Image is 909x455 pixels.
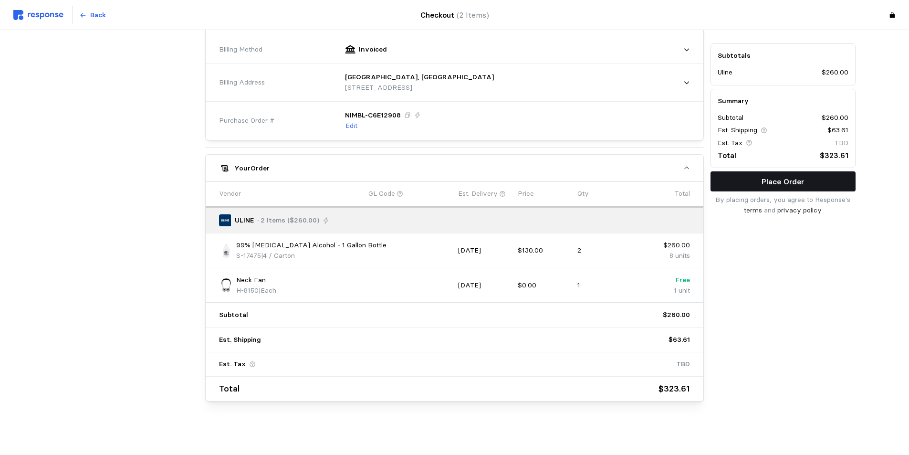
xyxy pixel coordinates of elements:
span: H-8150 [236,286,259,295]
button: Back [74,6,111,24]
p: [DATE] [458,280,511,291]
p: Est. Tax [718,138,742,148]
p: By placing orders, you agree to Response's and [710,195,856,215]
h5: Your Order [234,163,270,173]
span: (2 Items) [457,11,489,20]
p: ULINE [235,215,254,226]
p: 2 [577,245,630,256]
p: $63.61 [827,126,848,136]
p: $260.00 [822,113,848,123]
a: privacy policy [777,206,822,214]
p: [STREET_ADDRESS] [345,83,494,93]
a: terms [744,206,762,214]
span: | Each [259,286,276,295]
p: 1 unit [637,286,690,296]
h5: Subtotals [718,51,848,61]
p: $0.00 [518,280,571,291]
p: Total [718,149,736,161]
p: $260.00 [663,310,690,320]
h4: Checkout [420,9,489,21]
p: $63.61 [669,335,690,345]
p: $260.00 [637,240,690,251]
p: Uline [718,68,732,78]
p: Est. Tax [219,359,246,370]
p: [GEOGRAPHIC_DATA], [GEOGRAPHIC_DATA] [345,72,494,83]
p: Back [90,10,106,21]
button: Edit [345,120,358,132]
span: | 4 / Carton [261,251,295,260]
p: Est. Shipping [219,335,261,345]
p: Total [675,189,690,199]
p: [DATE] [458,245,511,256]
p: $130.00 [518,245,571,256]
p: $323.61 [820,149,848,161]
p: TBD [835,138,848,148]
img: S-17475_US [219,244,233,258]
img: H-8150 [219,278,233,292]
div: ULINE· 2 Items ($260.00)Requires ApprovalSW [206,36,703,140]
p: Free [637,275,690,286]
p: Invoiced [359,44,387,55]
button: Place Order [710,171,856,191]
img: svg%3e [13,10,63,20]
p: Subtotal [219,310,248,320]
p: GL Code [368,189,395,199]
p: NIMBL-C6E12908 [345,110,401,121]
p: Vendor [219,189,241,199]
span: Billing Address [219,77,265,88]
p: 1 [577,280,630,291]
p: Est. Shipping [718,126,757,136]
p: Qty [577,189,589,199]
p: Subtotal [718,113,743,123]
p: Total [219,382,240,396]
span: Billing Method [219,44,262,55]
span: Purchase Order # [219,116,274,126]
p: Price [518,189,534,199]
p: Neck Fan [236,275,266,286]
button: YourOrder [206,155,703,181]
p: 99% [MEDICAL_DATA] Alcohol - 1 Gallon Bottle [236,240,387,251]
h5: Summary [718,96,848,106]
div: YourOrder [206,181,703,401]
span: S-17475 [236,251,261,260]
p: $323.61 [658,382,690,396]
p: 8 units [637,251,690,261]
p: · 2 Items ($260.00) [257,215,319,226]
p: $260.00 [822,68,848,78]
p: TBD [676,359,690,370]
p: Edit [345,121,357,131]
p: Est. Delivery [458,189,498,199]
p: Place Order [762,176,804,188]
